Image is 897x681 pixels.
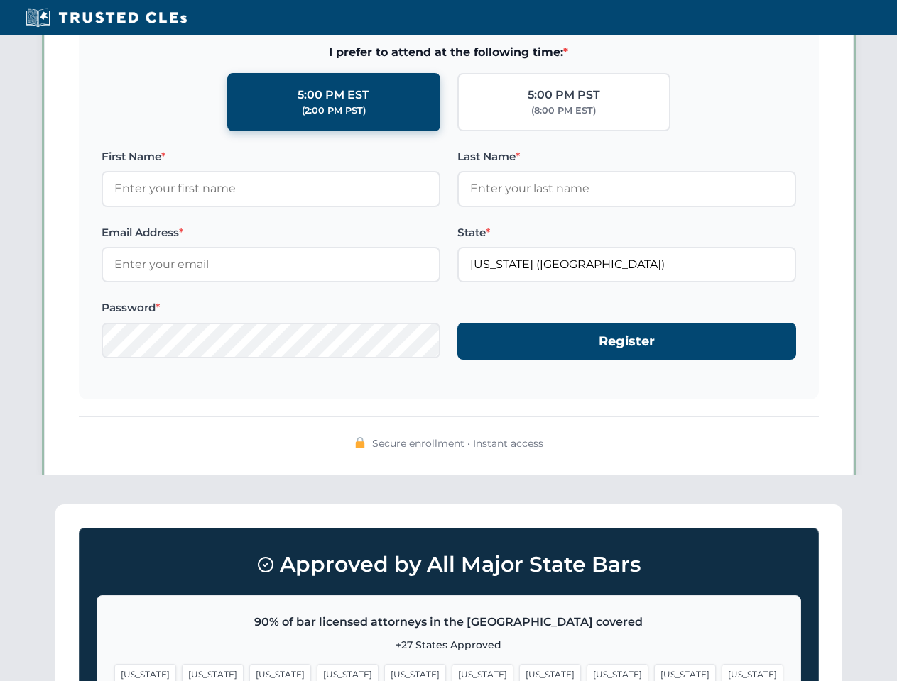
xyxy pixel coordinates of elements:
[528,86,600,104] div: 5:00 PM PST
[302,104,366,118] div: (2:00 PM PST)
[114,637,783,653] p: +27 States Approved
[102,299,440,316] label: Password
[457,171,796,206] input: Enter your last name
[21,7,191,28] img: Trusted CLEs
[97,546,801,584] h3: Approved by All Major State Bars
[298,86,369,104] div: 5:00 PM EST
[457,224,796,241] label: State
[354,437,366,448] img: 🔒
[102,247,440,282] input: Enter your email
[372,436,543,451] span: Secure enrollment • Instant access
[102,148,440,165] label: First Name
[102,171,440,206] input: Enter your first name
[114,613,783,631] p: 90% of bar licensed attorneys in the [GEOGRAPHIC_DATA] covered
[531,104,596,118] div: (8:00 PM EST)
[457,247,796,282] input: Arizona (AZ)
[457,323,796,360] button: Register
[457,148,796,165] label: Last Name
[102,224,440,241] label: Email Address
[102,43,796,62] span: I prefer to attend at the following time:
